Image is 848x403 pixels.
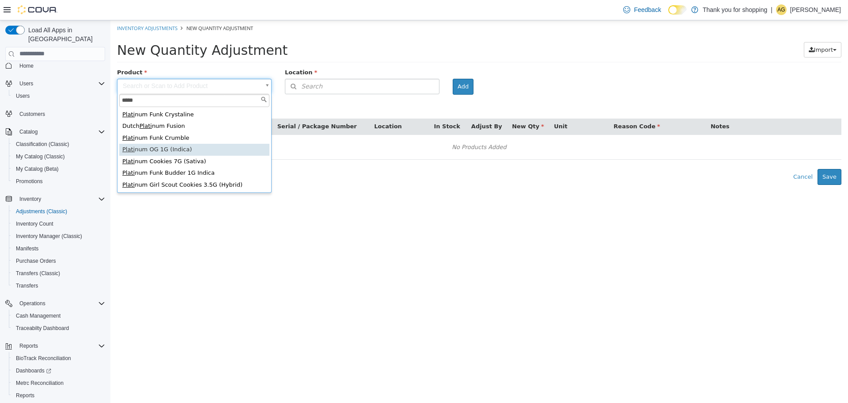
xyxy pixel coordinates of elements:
[12,161,24,168] span: Plati
[16,298,105,309] span: Operations
[16,245,38,252] span: Manifests
[16,61,37,71] a: Home
[9,310,109,322] button: Cash Management
[9,147,159,159] div: num Funk Budder 1G Indica
[2,77,109,90] button: Users
[9,377,109,389] button: Metrc Reconciliation
[12,243,105,254] span: Manifests
[12,139,105,150] span: Classification (Classic)
[9,267,109,280] button: Transfers (Classic)
[12,164,105,174] span: My Catalog (Beta)
[703,4,767,15] p: Thank you for shopping
[16,127,105,137] span: Catalog
[634,5,661,14] span: Feedback
[12,138,24,144] span: Plati
[16,355,71,362] span: BioTrack Reconciliation
[12,280,105,291] span: Transfers
[29,102,42,109] span: Plati
[12,323,72,334] a: Traceabilty Dashboard
[12,280,42,291] a: Transfers
[16,127,41,137] button: Catalog
[12,311,64,321] a: Cash Management
[19,300,45,307] span: Operations
[9,175,109,188] button: Promotions
[776,4,787,15] div: Alejandro Gomez
[16,220,53,227] span: Inventory Count
[9,218,109,230] button: Inventory Count
[9,365,109,377] a: Dashboards
[9,163,109,175] button: My Catalog (Beta)
[9,322,109,334] button: Traceabilty Dashboard
[19,62,34,69] span: Home
[16,165,59,173] span: My Catalog (Beta)
[9,205,109,218] button: Adjustments (Classic)
[18,5,57,14] img: Cova
[9,150,109,163] button: My Catalog (Classic)
[16,341,105,351] span: Reports
[9,230,109,242] button: Inventory Manager (Classic)
[12,149,24,156] span: Plati
[12,378,105,388] span: Metrc Reconciliation
[12,206,105,217] span: Adjustments (Classic)
[12,353,75,364] a: BioTrack Reconciliation
[2,193,109,205] button: Inventory
[16,141,69,148] span: Classification (Classic)
[16,92,30,100] span: Users
[12,390,105,401] span: Reports
[668,5,687,15] input: Dark Mode
[16,178,43,185] span: Promotions
[9,123,159,135] div: num OG 1G (Indica)
[12,365,55,376] a: Dashboards
[12,91,33,101] a: Users
[2,297,109,310] button: Operations
[16,282,38,289] span: Transfers
[9,100,159,112] div: Dutch num Fusion
[19,128,38,135] span: Catalog
[9,159,159,171] div: num Girl Scout Cookies 3.5G (Hybrid)
[12,91,24,97] span: Plati
[19,196,41,203] span: Inventory
[12,91,105,101] span: Users
[9,88,159,100] div: num Funk Crystaline
[16,312,61,319] span: Cash Management
[12,268,64,279] a: Transfers (Classic)
[12,231,86,242] a: Inventory Manager (Classic)
[16,194,105,204] span: Inventory
[2,340,109,352] button: Reports
[12,126,24,132] span: Plati
[19,80,33,87] span: Users
[12,390,38,401] a: Reports
[16,153,65,160] span: My Catalog (Classic)
[9,242,109,255] button: Manifests
[16,257,56,265] span: Purchase Orders
[16,194,45,204] button: Inventory
[620,1,664,19] a: Feedback
[16,325,69,332] span: Traceabilty Dashboard
[12,378,67,388] a: Metrc Reconciliation
[16,208,67,215] span: Adjustments (Classic)
[16,108,105,119] span: Customers
[12,353,105,364] span: BioTrack Reconciliation
[16,109,49,119] a: Customers
[12,256,60,266] a: Purchase Orders
[12,311,105,321] span: Cash Management
[9,138,109,150] button: Classification (Classic)
[12,151,68,162] a: My Catalog (Classic)
[16,78,37,89] button: Users
[790,4,841,15] p: [PERSON_NAME]
[12,114,24,121] span: Plati
[12,219,105,229] span: Inventory Count
[16,392,34,399] span: Reports
[9,280,109,292] button: Transfers
[9,352,109,365] button: BioTrack Reconciliation
[16,341,42,351] button: Reports
[16,380,64,387] span: Metrc Reconciliation
[12,151,105,162] span: My Catalog (Classic)
[2,126,109,138] button: Catalog
[9,255,109,267] button: Purchase Orders
[16,298,49,309] button: Operations
[9,389,109,402] button: Reports
[2,107,109,120] button: Customers
[16,367,51,374] span: Dashboards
